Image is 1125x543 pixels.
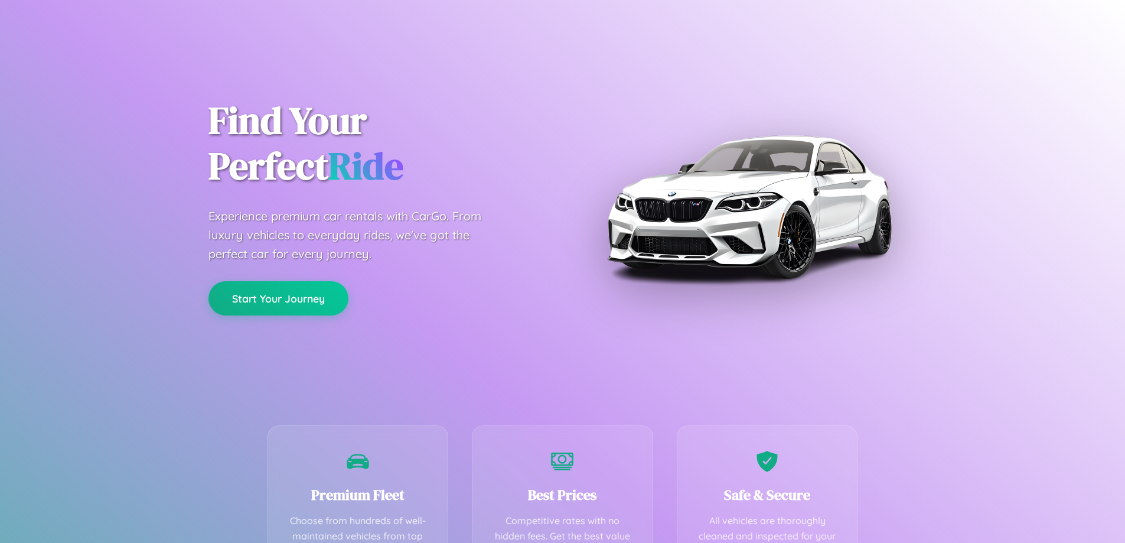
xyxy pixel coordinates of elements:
[601,59,896,355] img: Premium BMW car rental vehicle
[208,281,348,316] button: Start Your Journey
[208,98,545,189] h1: Find Your Perfect
[208,207,504,264] p: Experience premium car rentals with CarGo. From luxury vehicles to everyday rides, we've got the ...
[328,140,403,191] span: Ride
[695,485,840,505] h3: Safe & Secure
[286,485,431,505] h3: Premium Fleet
[490,485,635,505] h3: Best Prices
